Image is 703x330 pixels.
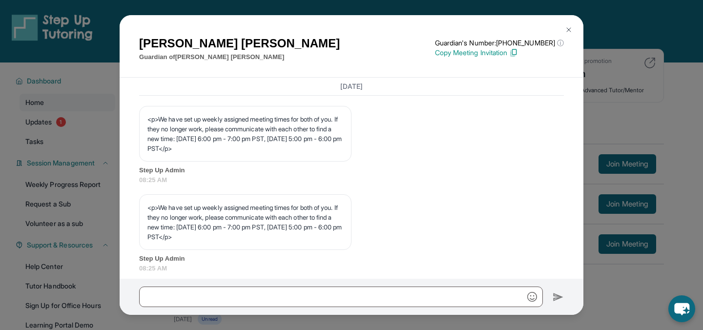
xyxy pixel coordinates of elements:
img: Emoji [527,292,537,302]
p: <p>We have set up weekly assigned meeting times for both of you. If they no longer work, please c... [147,114,343,153]
h1: [PERSON_NAME] [PERSON_NAME] [139,35,340,52]
span: 08:25 AM [139,264,564,273]
h3: [DATE] [139,82,564,91]
span: ⓘ [557,38,564,48]
button: chat-button [668,295,695,322]
p: <p>We have set up weekly assigned meeting times for both of you. If they no longer work, please c... [147,203,343,242]
span: Step Up Admin [139,254,564,264]
p: Copy Meeting Invitation [435,48,564,58]
img: Send icon [553,291,564,303]
img: Close Icon [565,26,573,34]
span: Step Up Admin [139,165,564,175]
img: Copy Icon [509,48,518,57]
p: Guardian's Number: [PHONE_NUMBER] [435,38,564,48]
p: Guardian of [PERSON_NAME] [PERSON_NAME] [139,52,340,62]
span: 08:25 AM [139,175,564,185]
